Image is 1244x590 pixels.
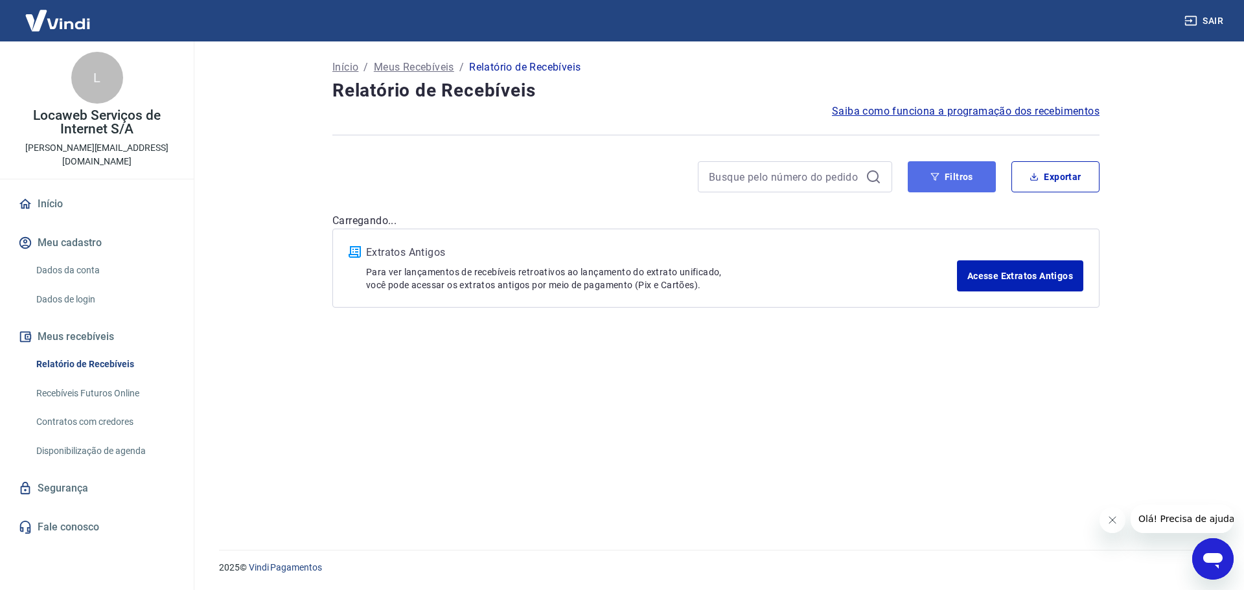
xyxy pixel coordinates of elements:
[31,286,178,313] a: Dados de login
[709,167,860,187] input: Busque pelo número do pedido
[374,60,454,75] a: Meus Recebíveis
[8,9,109,19] span: Olá! Precisa de ajuda?
[366,266,957,291] p: Para ver lançamentos de recebíveis retroativos ao lançamento do extrato unificado, você pode aces...
[16,1,100,40] img: Vindi
[16,190,178,218] a: Início
[469,60,581,75] p: Relatório de Recebíveis
[1011,161,1100,192] button: Exportar
[31,380,178,407] a: Recebíveis Futuros Online
[832,104,1100,119] a: Saiba como funciona a programação dos recebimentos
[332,60,358,75] a: Início
[366,245,957,260] p: Extratos Antigos
[363,60,368,75] p: /
[71,52,123,104] div: L
[31,257,178,284] a: Dados da conta
[1131,505,1234,533] iframe: Mensagem da empresa
[957,260,1083,291] a: Acesse Extratos Antigos
[16,474,178,503] a: Segurança
[10,141,183,168] p: [PERSON_NAME][EMAIL_ADDRESS][DOMAIN_NAME]
[349,246,361,258] img: ícone
[332,213,1100,229] p: Carregando...
[10,109,183,136] p: Locaweb Serviços de Internet S/A
[1100,507,1125,533] iframe: Fechar mensagem
[908,161,996,192] button: Filtros
[249,562,322,573] a: Vindi Pagamentos
[332,78,1100,104] h4: Relatório de Recebíveis
[31,438,178,464] a: Disponibilização de agenda
[16,323,178,351] button: Meus recebíveis
[16,229,178,257] button: Meu cadastro
[459,60,464,75] p: /
[31,351,178,378] a: Relatório de Recebíveis
[16,513,178,541] a: Fale conosco
[1182,9,1228,33] button: Sair
[219,561,1213,574] p: 2025 ©
[31,409,178,435] a: Contratos com credores
[1192,538,1234,580] iframe: Botão para abrir a janela de mensagens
